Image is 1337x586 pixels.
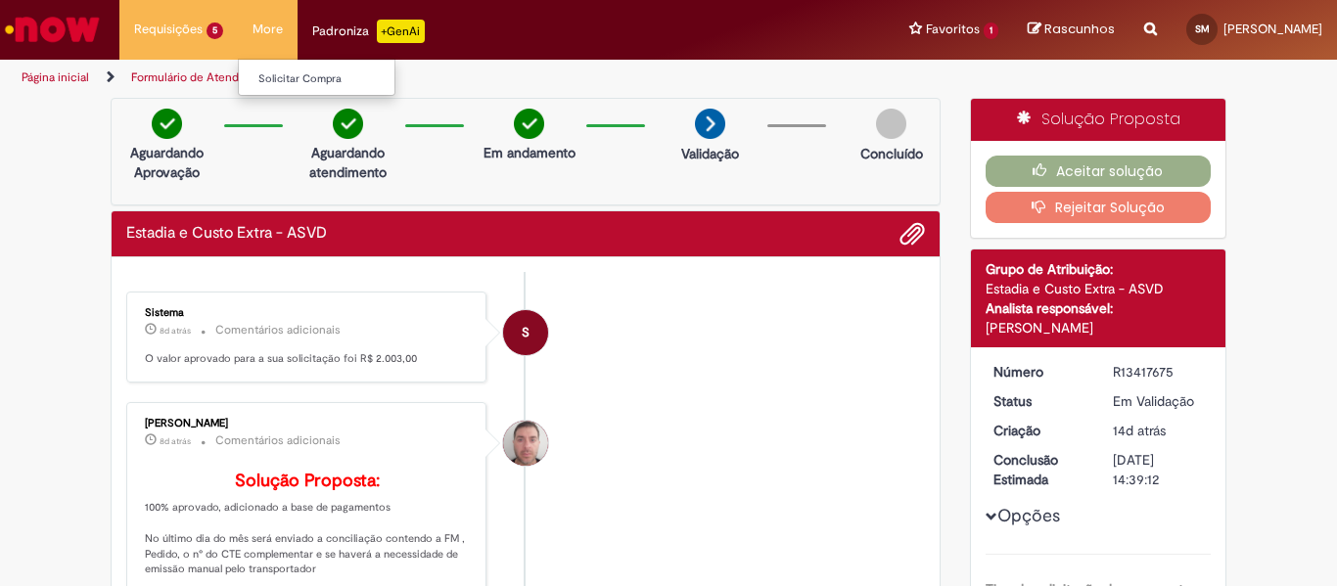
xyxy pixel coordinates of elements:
[238,59,395,96] ul: More
[160,435,191,447] time: 20/08/2025 22:58:32
[681,144,739,163] p: Validação
[1113,391,1204,411] div: Em Validação
[253,20,283,39] span: More
[484,143,576,162] p: Em andamento
[503,310,548,355] div: System
[979,450,1099,489] dt: Conclusão Estimada
[300,143,395,182] p: Aguardando atendimento
[979,391,1099,411] dt: Status
[986,298,1212,318] div: Analista responsável:
[22,69,89,85] a: Página inicial
[215,432,341,449] small: Comentários adicionais
[1223,21,1322,37] span: [PERSON_NAME]
[986,259,1212,279] div: Grupo de Atribuição:
[1028,21,1115,39] a: Rascunhos
[1113,421,1204,440] div: 14/08/2025 13:39:09
[207,23,223,39] span: 5
[2,10,103,49] img: ServiceNow
[986,192,1212,223] button: Rejeitar Solução
[979,362,1099,382] dt: Número
[312,20,425,43] div: Padroniza
[971,99,1226,141] div: Solução Proposta
[986,318,1212,338] div: [PERSON_NAME]
[503,421,548,466] div: Luiz Carlos Barsotti Filho
[377,20,425,43] p: +GenAi
[1044,20,1115,38] span: Rascunhos
[695,109,725,139] img: arrow-next.png
[160,325,191,337] time: 20/08/2025 22:58:34
[126,225,327,243] h2: Estadia e Custo Extra - ASVD Histórico de tíquete
[1113,362,1204,382] div: R13417675
[899,221,925,247] button: Adicionar anexos
[333,109,363,139] img: check-circle-green.png
[984,23,998,39] span: 1
[15,60,877,96] ul: Trilhas de página
[986,156,1212,187] button: Aceitar solução
[522,309,530,356] span: S
[239,68,454,90] a: Solicitar Compra
[926,20,980,39] span: Favoritos
[514,109,544,139] img: check-circle-green.png
[235,470,380,492] b: Solução Proposta:
[1195,23,1210,35] span: SM
[145,418,471,429] div: [PERSON_NAME]
[145,307,471,319] div: Sistema
[131,69,276,85] a: Formulário de Atendimento
[979,421,1099,440] dt: Criação
[215,322,341,338] small: Comentários adicionais
[119,143,214,182] p: Aguardando Aprovação
[145,351,471,367] p: O valor aprovado para a sua solicitação foi R$ 2.003,00
[986,279,1212,298] div: Estadia e Custo Extra - ASVD
[160,435,191,447] span: 8d atrás
[1113,450,1204,489] div: [DATE] 14:39:12
[1113,422,1166,439] span: 14d atrás
[1113,422,1166,439] time: 14/08/2025 13:39:09
[160,325,191,337] span: 8d atrás
[134,20,203,39] span: Requisições
[876,109,906,139] img: img-circle-grey.png
[152,109,182,139] img: check-circle-green.png
[860,144,923,163] p: Concluído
